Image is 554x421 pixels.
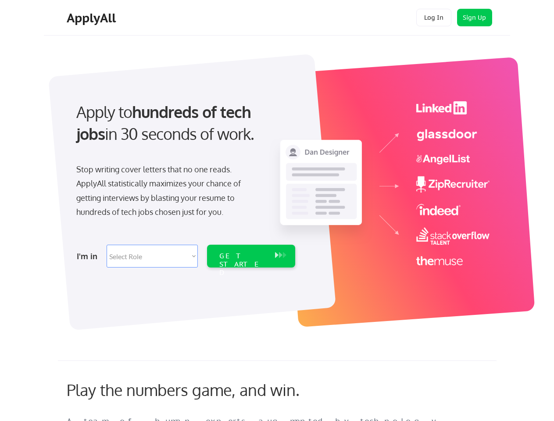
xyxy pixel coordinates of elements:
button: Sign Up [457,9,492,26]
div: GET STARTED [219,252,266,277]
strong: hundreds of tech jobs [76,102,255,143]
div: Stop writing cover letters that no one reads. ApplyAll statistically maximizes your chance of get... [76,162,257,219]
div: Apply to in 30 seconds of work. [76,101,292,145]
div: ApplyAll [67,11,118,25]
div: Play the numbers game, and win. [67,380,339,399]
div: I'm in [77,249,101,263]
button: Log In [416,9,451,26]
